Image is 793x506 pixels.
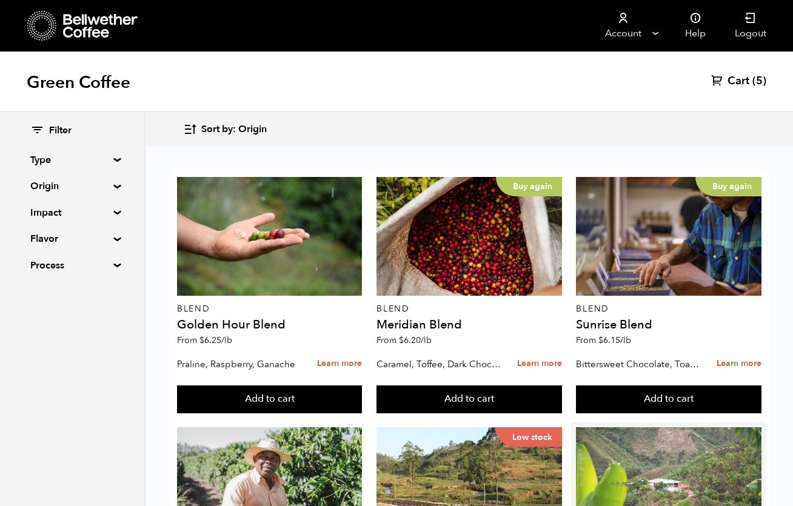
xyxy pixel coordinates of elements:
a: Learn more [317,351,362,377]
span: Filter [49,124,72,138]
bdi: 6.15 [598,335,631,346]
h4: Sunrise Blend [576,319,761,331]
p: Praline, Raspberry, Ganache [177,355,303,373]
span: $ [199,335,204,346]
p: Blend [376,305,561,313]
span: (5) [752,74,766,88]
span: /lb [421,335,432,346]
span: From [576,335,631,346]
span: /lb [620,335,631,346]
p: Caramel, Toffee, Dark Chocolate [376,355,503,373]
span: Cart [728,74,749,88]
a: Buy again [576,177,761,296]
span: /lb [221,335,232,346]
bdi: 6.20 [399,335,432,346]
span: $ [598,335,603,346]
a: Learn more [517,351,562,377]
h1: Green Coffee [27,72,130,93]
a: Buy again [376,177,561,296]
summary: Impact [30,205,114,220]
p: Blend [177,305,362,313]
span: From [177,335,232,346]
span: $ [399,335,404,346]
a: Learn more [717,351,761,377]
button: Add to cart [177,385,362,413]
p: Buy again [496,177,562,196]
summary: Flavor [30,231,114,246]
button: Add to cart [576,385,761,413]
p: Bittersweet Chocolate, Toasted Marshmallow, Candied Orange, Praline [576,355,702,373]
summary: Origin [30,179,114,193]
p: Low stock [495,427,562,447]
h4: Meridian Blend [376,319,561,331]
a: Cart (5) [711,74,766,88]
h4: Golden Hour Blend [177,319,362,331]
summary: Process [30,258,114,273]
summary: Type [30,153,114,167]
span: Sort by: Origin [201,123,267,136]
p: Blend [576,305,761,313]
button: Sort by: Origin [183,115,267,144]
span: From [376,335,432,346]
bdi: 6.25 [199,335,232,346]
button: Add to cart [376,385,561,413]
p: Buy again [695,177,761,196]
